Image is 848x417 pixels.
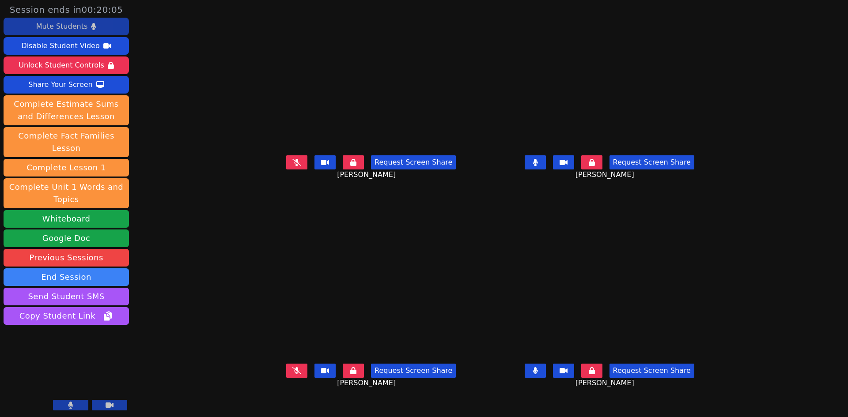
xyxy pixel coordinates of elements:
[337,169,398,180] span: [PERSON_NAME]
[4,56,129,74] button: Unlock Student Controls
[21,39,99,53] div: Disable Student Video
[19,58,104,72] div: Unlock Student Controls
[4,159,129,177] button: Complete Lesson 1
[4,127,129,157] button: Complete Fact Families Lesson
[337,378,398,388] span: [PERSON_NAME]
[36,19,87,34] div: Mute Students
[609,364,694,378] button: Request Screen Share
[4,268,129,286] button: End Session
[4,307,129,325] button: Copy Student Link
[19,310,113,322] span: Copy Student Link
[4,229,129,247] a: Google Doc
[575,378,636,388] span: [PERSON_NAME]
[4,76,129,94] button: Share Your Screen
[4,18,129,35] button: Mute Students
[4,37,129,55] button: Disable Student Video
[10,4,123,16] span: Session ends in
[4,249,129,267] a: Previous Sessions
[82,4,123,15] time: 00:20:05
[371,364,456,378] button: Request Screen Share
[609,155,694,169] button: Request Screen Share
[371,155,456,169] button: Request Screen Share
[4,95,129,125] button: Complete Estimate Sums and Differences Lesson
[4,210,129,228] button: Whiteboard
[4,178,129,208] button: Complete Unit 1 Words and Topics
[575,169,636,180] span: [PERSON_NAME]
[4,288,129,305] button: Send Student SMS
[28,78,93,92] div: Share Your Screen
